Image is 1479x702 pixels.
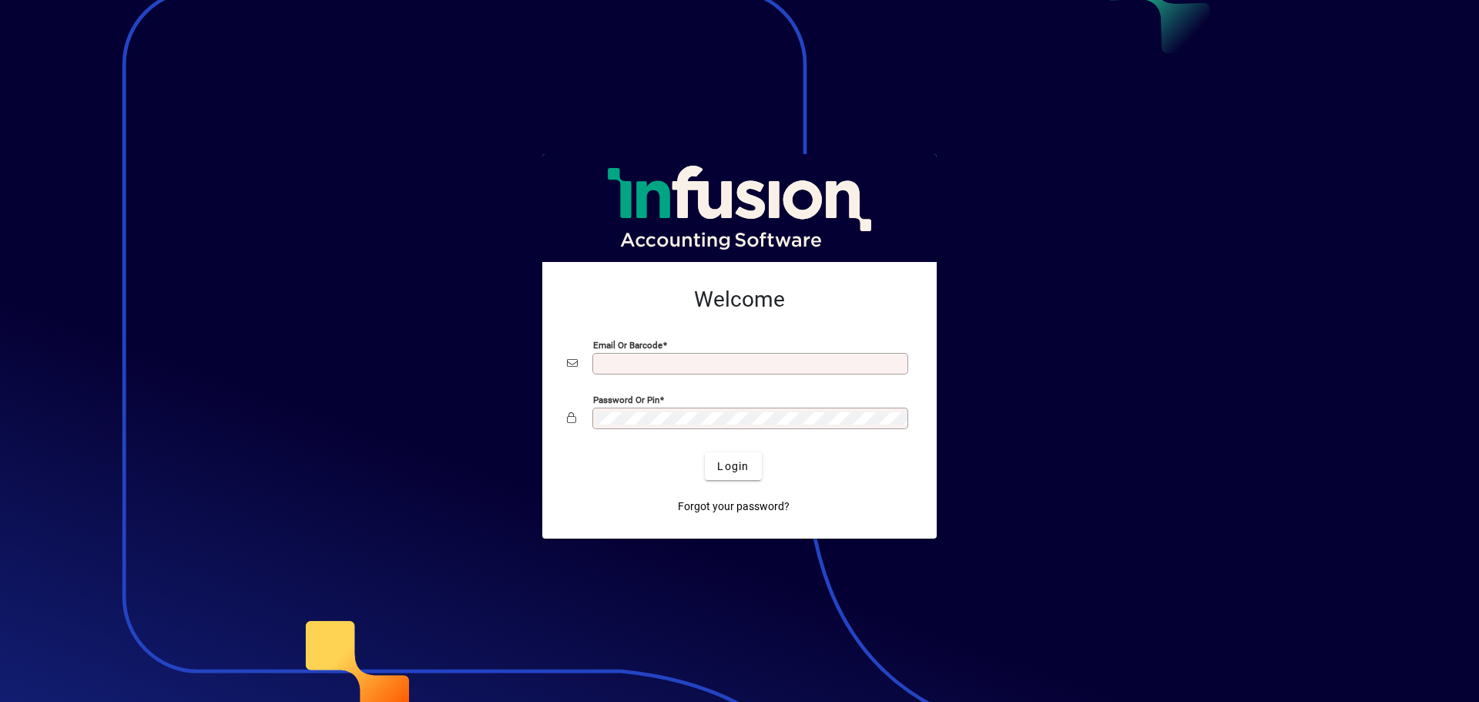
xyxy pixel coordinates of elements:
[567,287,912,313] h2: Welcome
[717,458,749,475] span: Login
[678,499,790,515] span: Forgot your password?
[593,395,659,405] mat-label: Password or Pin
[593,340,662,351] mat-label: Email or Barcode
[705,452,761,480] button: Login
[672,492,796,520] a: Forgot your password?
